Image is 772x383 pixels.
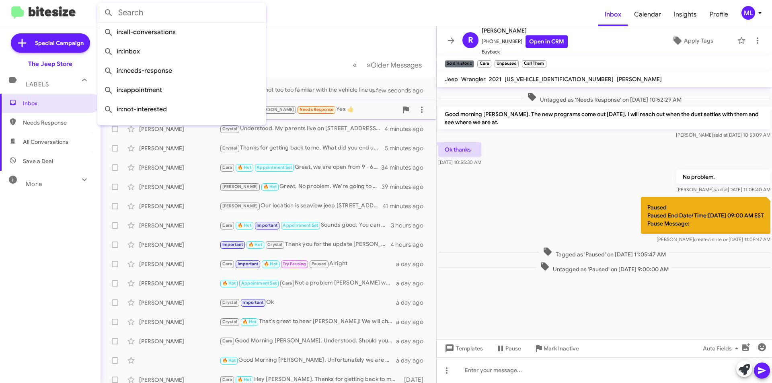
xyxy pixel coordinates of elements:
span: All Conversations [23,138,68,146]
div: Good Morning [PERSON_NAME], Understood. Should you like to consider your options and bring the ve... [220,336,396,346]
input: Search [97,3,266,23]
span: 🔥 Hot [248,242,262,247]
span: Crystal [267,242,282,247]
span: 🔥 Hot [238,377,251,382]
div: 4 hours ago [390,241,430,249]
button: Next [361,57,427,73]
div: ML [741,6,755,20]
span: Important [257,223,277,228]
div: [PERSON_NAME] [139,125,220,133]
a: Open in CRM [526,35,568,48]
p: Ok thanks [438,142,481,157]
span: 2021 [489,76,501,83]
a: Inbox [598,3,628,26]
span: Special Campaign [35,39,84,47]
span: [PERSON_NAME] [482,26,568,35]
span: Important [242,300,263,305]
span: Mark Inactive [544,341,579,356]
span: in:appointment [104,80,260,100]
span: Tagged as 'Paused' on [DATE] 11:05:47 AM [540,247,669,258]
span: 🔥 Hot [264,261,277,266]
div: a few seconds ago [382,86,430,94]
div: [PERSON_NAME] [139,144,220,152]
span: [PERSON_NAME] [DATE] 11:05:40 AM [676,186,770,193]
span: Wrangler [461,76,486,83]
span: said at [713,132,727,138]
div: 34 minutes ago [382,164,430,172]
span: Cara [222,223,232,228]
a: Insights [667,3,703,26]
span: Cara [222,261,232,266]
div: Not a problem [PERSON_NAME] we appreciate the update. When would you like to reschedule? [220,279,396,288]
a: Profile [703,3,735,26]
div: [PERSON_NAME] [139,337,220,345]
span: Cara [222,377,232,382]
span: R [468,34,473,47]
span: Appointment Set [241,281,277,286]
span: Crystal [222,319,237,324]
span: 🔥 Hot [238,165,251,170]
button: ML [735,6,763,20]
div: [PERSON_NAME] [139,299,220,307]
span: Buyback [482,48,568,56]
span: [PERSON_NAME] [617,76,662,83]
div: [PERSON_NAME] [139,202,220,210]
div: Ok [220,298,396,307]
span: [US_VEHICLE_IDENTIFICATION_NUMBER] [505,76,614,83]
button: Auto Fields [696,341,748,356]
small: Unpaused [495,60,519,68]
button: Templates [437,341,489,356]
span: Untagged as 'Paused' on [DATE] 9:00:00 AM [537,262,672,273]
span: [PERSON_NAME] [DATE] 10:53:09 AM [676,132,770,138]
div: [PERSON_NAME] [139,318,220,326]
div: a day ago [396,356,430,365]
span: Needs Response [300,107,334,112]
div: [PERSON_NAME] [139,241,220,249]
div: a day ago [396,299,430,307]
span: Appointment Set [257,165,292,170]
div: 3 hours ago [391,221,430,229]
span: [PERSON_NAME] [DATE] 11:05:47 AM [657,236,770,242]
span: Older Messages [371,61,422,70]
span: in:sold-verified [104,119,260,138]
div: The Jeep Store [28,60,72,68]
div: Good Morning [PERSON_NAME]. Unfortunately we are closed [DATE]. Available Mon-Fri: 9-8 and Sat 9-6 [220,356,396,365]
span: in:all-conversations [104,23,260,42]
div: That's great to hear [PERSON_NAME]! We will check back in as we get closer to your lease end. Tha... [220,317,396,326]
a: Calendar [628,3,667,26]
div: Our location is seaview jeep [STREET_ADDRESS] . I see you were here with [PERSON_NAME]. looks lik... [220,201,382,211]
div: 41 minutes ago [382,202,430,210]
div: Sounds good. You can ask for me when you arrive [DATE] and I will get you set up. [220,221,391,230]
span: Crystal [222,145,237,151]
p: Good morning [PERSON_NAME]. The new programs come out [DATE]. I will reach out when the dust sett... [438,107,770,129]
span: in:not-interested [104,100,260,119]
span: Cara [222,165,232,170]
div: [PERSON_NAME] [139,260,220,268]
div: Alright [220,259,396,268]
span: Jeep [445,76,458,83]
span: [DATE] 10:55:30 AM [438,159,481,165]
button: Pause [489,341,528,356]
span: Crystal [222,300,237,305]
span: said at [714,186,728,193]
small: Sold Historic [445,60,474,68]
span: » [366,60,371,70]
div: Yes 👍 [220,105,398,114]
span: Try Pausing [283,261,306,266]
span: Auto Fields [703,341,741,356]
div: a day ago [396,337,430,345]
span: Needs Response [23,119,91,127]
span: Apply Tags [684,33,713,48]
span: Untagged as 'Needs Response' on [DATE] 10:52:29 AM [524,92,685,104]
small: Call Them [522,60,546,68]
div: [PERSON_NAME] [139,279,220,287]
span: Cara [222,338,232,344]
span: in:inbox [104,42,260,61]
div: a day ago [396,318,430,326]
span: Pause [505,341,521,356]
span: [PERSON_NAME] [222,203,258,209]
a: Special Campaign [11,33,90,53]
